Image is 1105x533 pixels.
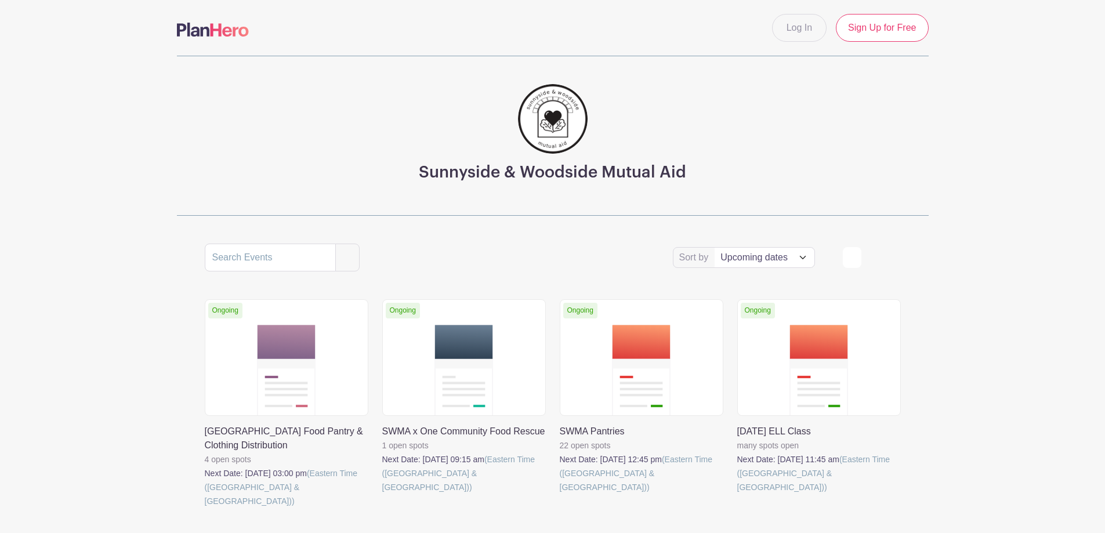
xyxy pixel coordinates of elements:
[177,23,249,37] img: logo-507f7623f17ff9eddc593b1ce0a138ce2505c220e1c5a4e2b4648c50719b7d32.svg
[205,244,336,271] input: Search Events
[772,14,827,42] a: Log In
[679,251,712,264] label: Sort by
[836,14,928,42] a: Sign Up for Free
[419,163,686,183] h3: Sunnyside & Woodside Mutual Aid
[843,247,901,268] div: order and view
[518,84,588,154] img: 256.png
